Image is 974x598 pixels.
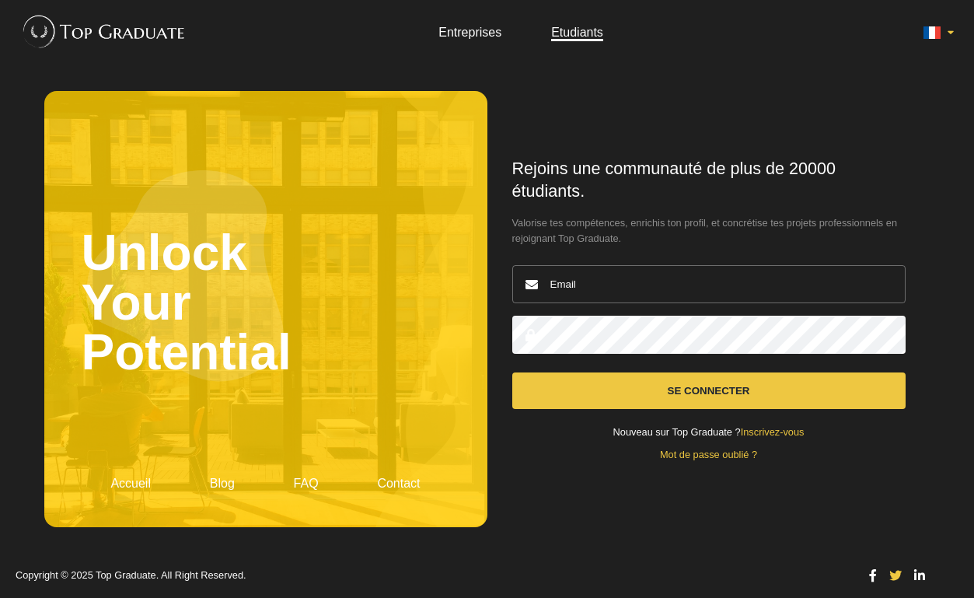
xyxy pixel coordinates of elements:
img: Top Graduate [16,8,186,54]
h1: Rejoins une communauté de plus de 20000 étudiants. [512,158,906,203]
a: FAQ [294,477,319,490]
button: Se connecter [512,372,906,409]
a: Entreprises [438,26,501,39]
input: Email [512,265,906,303]
a: Mot de passe oublié ? [660,449,757,460]
h2: Unlock Your Potential [82,128,450,477]
a: Contact [377,477,420,490]
a: Accueil [110,477,151,490]
div: Nouveau sur Top Graduate ? [512,428,906,438]
span: Valorise tes compétences, enrichis ton profil, et concrétise tes projets professionnels en rejoig... [512,215,906,247]
a: Inscrivez-vous [741,426,805,438]
p: Copyright © 2025 Top Graduate. All Right Reserved. [16,571,851,581]
a: Etudiants [551,26,603,39]
a: Blog [210,477,235,490]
